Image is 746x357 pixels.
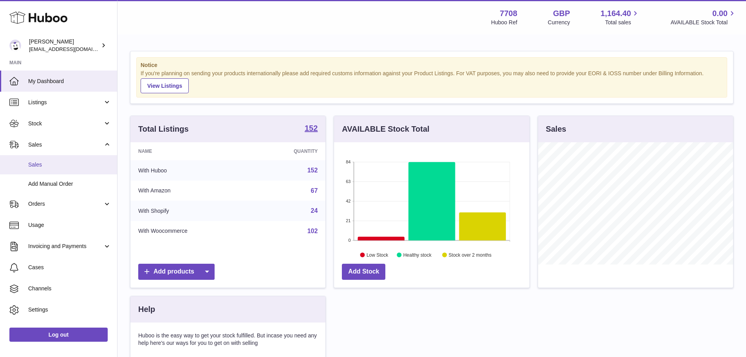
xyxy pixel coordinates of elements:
[311,187,318,194] a: 67
[449,252,491,257] text: Stock over 2 months
[138,124,189,134] h3: Total Listings
[367,252,388,257] text: Low Stock
[712,8,728,19] span: 0.00
[28,180,111,188] span: Add Manual Order
[305,124,318,132] strong: 152
[28,221,111,229] span: Usage
[130,181,251,201] td: With Amazon
[130,221,251,241] td: With Woocommerce
[138,332,318,347] p: Huboo is the easy way to get your stock fulfilled. But incase you need any help here's our ways f...
[346,159,351,164] text: 84
[28,200,103,208] span: Orders
[346,179,351,184] text: 63
[29,38,99,53] div: [PERSON_NAME]
[130,160,251,181] td: With Huboo
[605,19,640,26] span: Total sales
[349,238,351,243] text: 0
[9,40,21,51] img: internalAdmin-7708@internal.huboo.com
[342,124,429,134] h3: AVAILABLE Stock Total
[548,19,570,26] div: Currency
[601,8,631,19] span: 1,164.40
[28,120,103,127] span: Stock
[138,304,155,315] h3: Help
[141,62,723,69] strong: Notice
[130,201,251,221] td: With Shopify
[130,142,251,160] th: Name
[141,78,189,93] a: View Listings
[9,328,108,342] a: Log out
[307,228,318,234] a: 102
[28,141,103,149] span: Sales
[311,207,318,214] a: 24
[138,264,215,280] a: Add products
[307,167,318,174] a: 152
[29,46,115,52] span: [EMAIL_ADDRESS][DOMAIN_NAME]
[670,8,737,26] a: 0.00 AVAILABLE Stock Total
[601,8,640,26] a: 1,164.40 Total sales
[346,199,351,203] text: 42
[28,306,111,314] span: Settings
[342,264,385,280] a: Add Stock
[346,218,351,223] text: 21
[28,78,111,85] span: My Dashboard
[500,8,517,19] strong: 7708
[546,124,566,134] h3: Sales
[28,285,111,292] span: Channels
[28,99,103,106] span: Listings
[403,252,432,257] text: Healthy stock
[28,243,103,250] span: Invoicing and Payments
[28,161,111,169] span: Sales
[141,70,723,93] div: If you're planning on sending your products internationally please add required customs informati...
[670,19,737,26] span: AVAILABLE Stock Total
[491,19,517,26] div: Huboo Ref
[305,124,318,134] a: 152
[251,142,325,160] th: Quantity
[28,264,111,271] span: Cases
[553,8,570,19] strong: GBP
